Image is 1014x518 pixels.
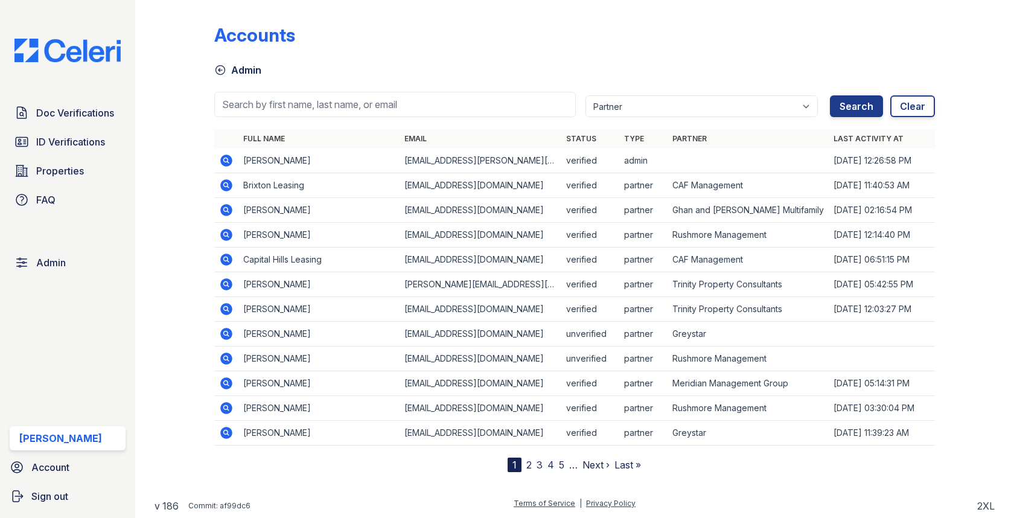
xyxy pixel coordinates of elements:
span: Doc Verifications [36,106,114,120]
a: Clear [890,95,935,117]
th: Full name [238,129,400,149]
td: [EMAIL_ADDRESS][DOMAIN_NAME] [400,371,561,396]
span: … [569,458,578,472]
td: CAF Management [668,173,829,198]
a: Last » [614,459,641,471]
td: partner [619,347,668,371]
td: [EMAIL_ADDRESS][DOMAIN_NAME] [400,347,561,371]
th: Email [400,129,561,149]
td: verified [561,297,619,322]
td: [EMAIL_ADDRESS][DOMAIN_NAME] [400,223,561,248]
td: [PERSON_NAME] [238,396,400,421]
a: Properties [10,159,126,183]
img: CE_Logo_Blue-a8612792a0a2168367f1c8372b55b34899dd931a85d93a1a3d3e32e68fde9ad4.png [5,39,130,62]
span: Sign out [31,489,68,504]
td: [PERSON_NAME] [238,223,400,248]
td: Greystar [668,421,829,446]
td: [PERSON_NAME] [238,322,400,347]
a: Terms of Service [514,499,575,508]
td: verified [561,173,619,198]
td: [PERSON_NAME] [238,272,400,297]
td: [DATE] 02:16:54 PM [829,198,935,223]
a: v 186 [155,499,179,513]
td: Capital Hills Leasing [238,248,400,272]
td: [DATE] 06:51:15 PM [829,248,935,272]
th: Last activity at [829,129,935,149]
td: [DATE] 12:03:27 PM [829,297,935,322]
div: 2XL [977,499,995,513]
td: Meridian Management Group [668,371,829,396]
div: | [579,499,582,508]
div: 1 [508,458,521,472]
td: Greystar [668,322,829,347]
td: [EMAIL_ADDRESS][DOMAIN_NAME] [400,421,561,446]
td: [PERSON_NAME] [238,421,400,446]
td: unverified [561,322,619,347]
td: [DATE] 05:42:55 PM [829,272,935,297]
div: Commit: af99dc6 [188,501,250,511]
td: partner [619,198,668,223]
span: Properties [36,164,84,178]
td: [DATE] 03:30:04 PM [829,396,935,421]
td: Trinity Property Consultants [668,272,829,297]
td: [EMAIL_ADDRESS][DOMAIN_NAME] [400,297,561,322]
td: [DATE] 05:14:31 PM [829,371,935,396]
td: Brixton Leasing [238,173,400,198]
td: [PERSON_NAME] [238,297,400,322]
td: partner [619,371,668,396]
td: partner [619,297,668,322]
td: partner [619,421,668,446]
td: verified [561,272,619,297]
td: partner [619,173,668,198]
td: partner [619,223,668,248]
td: CAF Management [668,248,829,272]
td: verified [561,248,619,272]
a: Admin [10,251,126,275]
td: Rushmore Management [668,223,829,248]
td: [EMAIL_ADDRESS][PERSON_NAME][DOMAIN_NAME] [400,149,561,173]
td: Trinity Property Consultants [668,297,829,322]
a: ID Verifications [10,130,126,154]
td: [PERSON_NAME][EMAIL_ADDRESS][PERSON_NAME][DOMAIN_NAME] [400,272,561,297]
a: Account [5,455,130,479]
td: [DATE] 12:26:58 PM [829,149,935,173]
a: Next › [582,459,610,471]
td: [PERSON_NAME] [238,347,400,371]
td: verified [561,371,619,396]
td: partner [619,322,668,347]
span: FAQ [36,193,56,207]
td: [EMAIL_ADDRESS][DOMAIN_NAME] [400,322,561,347]
td: verified [561,198,619,223]
td: [PERSON_NAME] [238,149,400,173]
td: [DATE] 12:14:40 PM [829,223,935,248]
td: unverified [561,347,619,371]
input: Search by first name, last name, or email [214,92,575,117]
td: [PERSON_NAME] [238,371,400,396]
a: Admin [214,63,261,77]
td: Rushmore Management [668,396,829,421]
th: Status [561,129,619,149]
div: Accounts [214,24,295,46]
td: admin [619,149,668,173]
td: [DATE] 11:39:23 AM [829,421,935,446]
td: [EMAIL_ADDRESS][DOMAIN_NAME] [400,173,561,198]
a: Sign out [5,484,130,508]
button: Search [830,95,883,117]
td: partner [619,396,668,421]
a: 3 [537,459,543,471]
a: Doc Verifications [10,101,126,125]
td: [EMAIL_ADDRESS][DOMAIN_NAME] [400,248,561,272]
td: verified [561,396,619,421]
td: [PERSON_NAME] [238,198,400,223]
td: verified [561,149,619,173]
span: Admin [36,255,66,270]
a: 5 [559,459,564,471]
a: FAQ [10,188,126,212]
td: [DATE] 11:40:53 AM [829,173,935,198]
td: [EMAIL_ADDRESS][DOMAIN_NAME] [400,198,561,223]
div: [PERSON_NAME] [19,431,102,446]
th: Type [619,129,668,149]
td: partner [619,248,668,272]
td: verified [561,421,619,446]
